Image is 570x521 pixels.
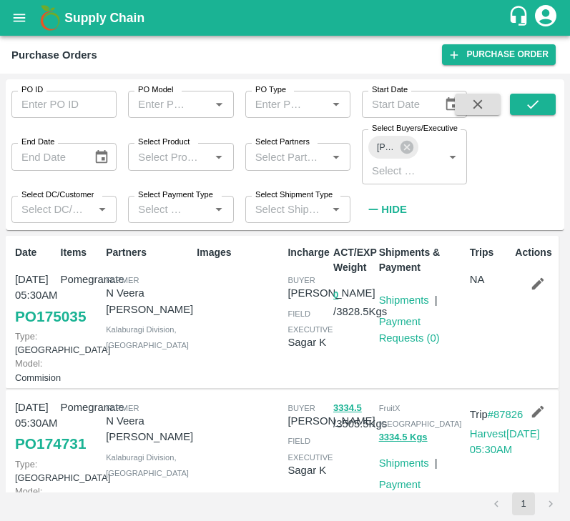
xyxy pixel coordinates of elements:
p: [PERSON_NAME] [288,285,375,301]
span: Type: [15,331,37,342]
p: Actions [515,245,555,260]
input: Start Date [362,91,433,118]
p: [GEOGRAPHIC_DATA] [15,457,55,485]
p: Pomegranate [61,400,101,415]
input: Select Buyers/Executive [366,161,421,179]
span: field executive [288,437,333,461]
div: account of current user [533,3,559,33]
p: / 3505.5 Kgs [333,400,373,432]
strong: Hide [381,204,406,215]
span: buyer [288,276,315,284]
p: Pomegranate [61,272,101,287]
input: End Date [11,143,82,170]
p: / 3828.5 Kgs [333,287,373,319]
nav: pagination navigation [483,492,564,515]
button: Open [327,95,345,114]
span: Type: [15,459,37,470]
button: Open [210,95,228,114]
button: open drawer [3,1,36,34]
span: Farmer [106,404,139,412]
div: customer-support [508,5,533,31]
p: Partners [106,245,191,260]
label: Select Payment Type [138,189,213,201]
button: Open [327,148,345,167]
span: [PERSON_NAME] [368,140,403,155]
div: | [429,287,438,308]
p: Trips [470,245,510,260]
p: Date [15,245,55,260]
span: Farmer [106,276,139,284]
p: N Veera [PERSON_NAME] [106,413,193,445]
a: Payment Requests (0) [379,316,440,343]
p: [GEOGRAPHIC_DATA] [15,329,55,357]
p: Sagar K [288,334,333,350]
label: PO Type [255,84,286,96]
p: Images [197,245,282,260]
label: Select Product [138,137,190,148]
button: Open [210,148,228,167]
button: 0 [333,287,338,304]
input: Enter PO Model [132,95,187,114]
p: Sagar K [288,462,333,478]
p: [PERSON_NAME] [288,413,375,429]
span: Model: [15,358,42,369]
div: | [429,450,438,471]
p: ACT/EXP Weight [333,245,373,275]
a: Shipments [379,457,429,469]
button: Open [210,200,228,219]
label: PO ID [21,84,43,96]
span: Kalaburagi Division , [GEOGRAPHIC_DATA] [106,325,189,349]
a: Purchase Order [442,44,556,65]
span: Model: [15,486,42,497]
label: Select Shipment Type [255,189,333,201]
span: FruitX [GEOGRAPHIC_DATA] [379,404,462,428]
input: Select Shipment Type [250,200,323,219]
input: Select Payment Type [132,200,187,219]
input: Select DC/Customer [16,200,89,219]
p: NA [470,272,510,287]
input: Select Product [132,147,205,166]
img: logo [36,4,64,32]
p: Incharge [288,245,328,260]
span: Kalaburagi Division , [GEOGRAPHIC_DATA] [106,453,189,477]
p: [DATE] 05:30AM [15,400,55,432]
a: PO174731 [15,431,86,457]
label: Select DC/Customer [21,189,94,201]
label: PO Model [138,84,174,96]
button: 3334.5 [333,400,362,417]
a: PO175035 [15,304,86,329]
div: Purchase Orders [11,46,97,64]
input: Select Partners [250,147,323,166]
p: Trip [470,407,540,422]
label: End Date [21,137,54,148]
a: Harvest[DATE] 05:30AM [470,428,540,455]
p: N Veera [PERSON_NAME] [106,285,193,317]
button: 3334.5 Kgs [379,430,428,446]
span: buyer [288,404,315,412]
label: Start Date [372,84,408,96]
b: Supply Chain [64,11,144,25]
button: Open [327,200,345,219]
a: Shipments [379,294,429,306]
button: page 1 [512,492,535,515]
p: Shipments & Payment [379,245,464,275]
input: Enter PO ID [11,91,117,118]
button: Choose date [88,144,115,171]
a: Supply Chain [64,8,508,28]
label: Select Partners [255,137,310,148]
p: Commision [15,357,55,384]
button: Hide [362,197,411,222]
button: Open [443,148,462,167]
input: Enter PO Type [250,95,304,114]
p: [DATE] 05:30AM [15,272,55,304]
span: field executive [288,309,333,334]
button: Choose date [438,91,466,118]
button: Open [93,200,112,219]
p: Items [61,245,101,260]
a: #87826 [488,409,524,420]
label: Select Buyers/Executive [372,123,458,134]
a: Payment Requests (1) [379,479,440,506]
div: [PERSON_NAME] [368,136,418,159]
p: Commision [15,485,55,512]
